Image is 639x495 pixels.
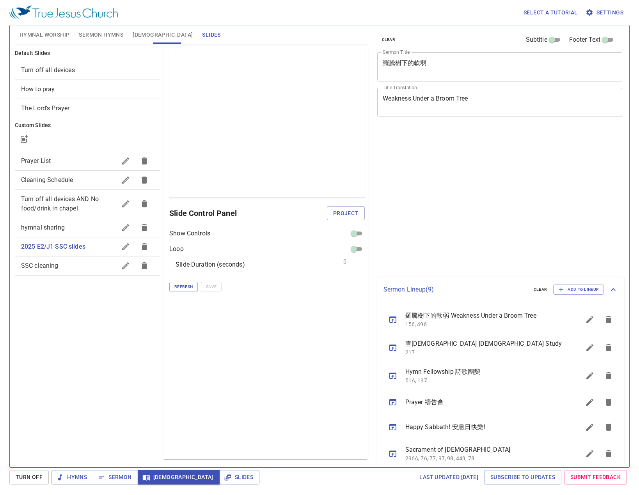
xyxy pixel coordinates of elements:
[587,8,623,18] span: Settings
[570,472,621,482] span: Submit Feedback
[9,470,49,484] button: Turn Off
[558,286,599,293] span: Add to Lineup
[79,30,123,40] span: Sermon Hymns
[553,285,604,295] button: Add to Lineup
[405,367,562,377] span: Hymn Fellowship 詩歌團契
[405,423,562,432] span: Happy Sabbath! 安息日快樂!
[21,66,75,74] span: [object Object]
[174,283,193,290] span: Refresh
[15,256,160,275] div: SSC cleaning
[377,277,625,302] div: Sermon Lineup(9)clearAdd to Lineup
[15,237,160,256] div: 2025 E2/J1 SSC slides
[21,224,65,231] span: hymnal sharing
[416,470,481,484] a: Last updated [DATE]
[21,243,85,250] span: 2025 E2/J1 SSC slides
[405,320,562,328] p: 156, 496
[169,229,210,238] p: Show Controls
[51,470,93,484] button: Hymns
[377,35,400,44] button: clear
[20,30,70,40] span: Hymnal Worship
[569,35,601,44] span: Footer Text
[333,209,359,218] span: Project
[383,285,527,294] p: Sermon Lineup ( 9 )
[534,286,547,293] span: clear
[169,282,198,292] button: Refresh
[529,285,552,294] button: clear
[15,171,160,189] div: Cleaning Schedule
[15,190,160,218] div: Turn off all devices AND No food/drink in chapel
[405,398,562,407] span: Prayer 禱告會
[202,30,220,40] span: Slides
[99,472,131,482] span: Sermon
[15,121,160,130] h6: Custom Slides
[169,244,184,254] p: Loop
[15,49,160,58] h6: Default Slides
[15,99,160,118] div: The Lord's Prayer
[405,311,562,320] span: 羅騰樹下的軟弱 Weakness Under a Broom Tree
[58,472,87,482] span: Hymns
[225,472,253,482] span: Slides
[419,472,478,482] span: Last updated [DATE]
[405,339,562,348] span: 查[DEMOGRAPHIC_DATA] [DEMOGRAPHIC_DATA] Study
[15,152,160,170] div: Prayer List
[405,377,562,384] p: 51A, 197
[176,260,245,269] p: Slide Duration (seconds)
[526,35,547,44] span: Subtitle
[374,125,574,274] iframe: from-child
[21,85,55,93] span: [object Object]
[16,472,43,482] span: Turn Off
[15,80,160,99] div: How to pray
[484,470,561,484] a: Subscribe to Updates
[133,30,193,40] span: [DEMOGRAPHIC_DATA]
[382,36,396,43] span: clear
[490,472,555,482] span: Subscribe to Updates
[9,5,118,19] img: True Jesus Church
[219,470,259,484] button: Slides
[383,95,617,110] textarea: Weakness Under a Broom Tree
[21,104,70,112] span: [object Object]
[327,206,365,221] button: Project
[564,470,627,484] a: Submit Feedback
[405,454,562,462] p: 296A, 76, 77, 97, 98, 449, 78
[144,472,213,482] span: [DEMOGRAPHIC_DATA]
[21,157,51,164] span: Prayer List
[383,59,617,74] textarea: 羅騰樹下的軟弱
[138,470,220,484] button: [DEMOGRAPHIC_DATA]
[21,176,73,184] span: Cleaning Schedule
[15,218,160,237] div: hymnal sharing
[584,5,627,20] button: Settings
[524,8,578,18] span: Select a tutorial
[405,348,562,356] p: 217
[169,207,327,219] h6: Slide Control Panel
[93,470,138,484] button: Sermon
[520,5,581,20] button: Select a tutorial
[21,195,99,212] span: Turn off all devices AND No food/drink in chapel
[21,262,59,269] span: SSC cleaning
[15,61,160,80] div: Turn off all devices
[405,445,562,454] span: Sacrament of [DEMOGRAPHIC_DATA]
